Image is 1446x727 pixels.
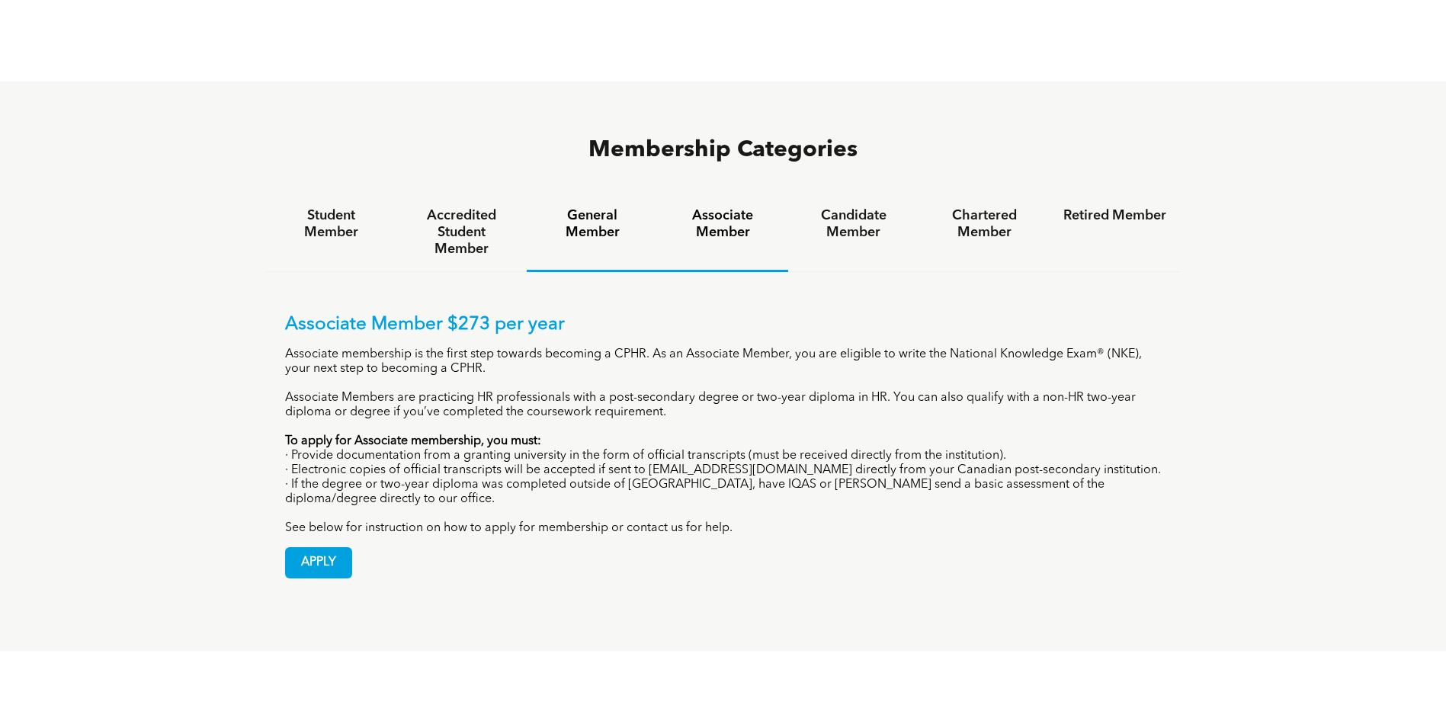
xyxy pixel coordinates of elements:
p: Associate Members are practicing HR professionals with a post-secondary degree or two-year diplom... [285,391,1162,420]
h4: Student Member [280,207,383,241]
strong: To apply for Associate membership, you must: [285,435,541,447]
span: Membership Categories [588,139,858,162]
p: · Electronic copies of official transcripts will be accepted if sent to [EMAIL_ADDRESS][DOMAIN_NA... [285,463,1162,478]
a: APPLY [285,547,352,578]
h4: Retired Member [1063,207,1166,224]
p: Associate membership is the first step towards becoming a CPHR. As an Associate Member, you are e... [285,347,1162,376]
h4: Accredited Student Member [410,207,513,258]
p: · If the degree or two-year diploma was completed outside of [GEOGRAPHIC_DATA], have IQAS or [PER... [285,478,1162,507]
h4: Chartered Member [933,207,1036,241]
h4: Associate Member [672,207,774,241]
p: Associate Member $273 per year [285,314,1162,336]
p: See below for instruction on how to apply for membership or contact us for help. [285,521,1162,536]
span: APPLY [286,548,351,578]
h4: Candidate Member [802,207,905,241]
h4: General Member [540,207,643,241]
p: · Provide documentation from a granting university in the form of official transcripts (must be r... [285,449,1162,463]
